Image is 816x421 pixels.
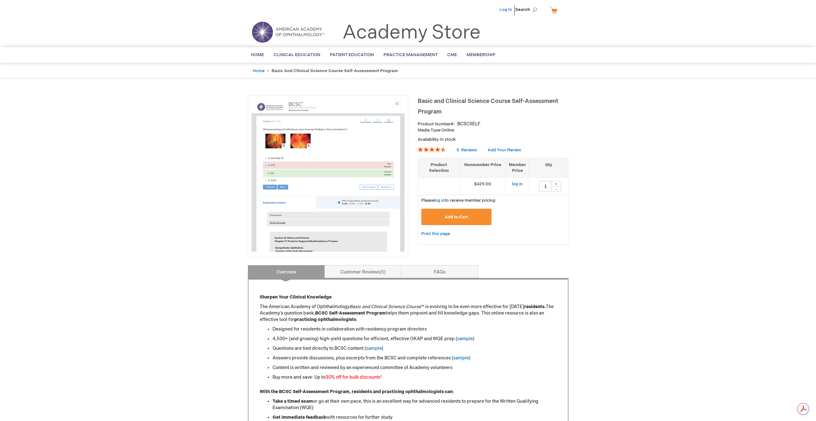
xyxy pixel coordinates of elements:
[418,127,568,133] p: Online
[467,52,495,57] span: Membership
[418,137,568,143] p: Availability:
[461,147,477,153] span: Reviews
[515,3,540,16] span: Search
[273,374,557,381] li: Buy more and save: Up to
[457,147,459,153] span: 5
[366,346,382,351] a: sample
[500,7,512,12] a: Log In
[273,52,320,57] span: Clinical Education
[260,389,454,394] strong: With the BCSC Self-Assessment Program, residents and practicing ophthalmologists can:
[457,121,481,127] div: BCSCSELF
[324,265,401,278] a: Customer Reviews5
[421,230,450,238] a: Print this page
[294,317,356,322] strong: practicing ophthalmologists
[330,52,374,57] span: Patient Education
[325,375,380,380] font: 30% off for bulk discounts
[260,294,332,300] strong: Sharpen Your Clinical Knowledge
[529,158,568,177] th: Qty
[434,198,445,203] a: log in
[421,198,495,203] span: Please to receive member pricing
[251,52,264,57] span: Home
[457,336,473,341] a: sample
[551,181,561,187] div: +
[418,128,442,133] strong: Media Type:
[418,158,460,177] th: Product Selection
[273,355,557,361] li: Answers provide discussions, plus excerpts from the BCSC and complete references ( )
[418,147,446,152] div: 92%
[273,415,326,420] strong: Get immediate feedback
[342,21,481,44] a: Academy Store
[506,158,529,177] th: Member Price
[273,345,557,352] li: Questions are tied directly to BCSC content ( )
[453,355,469,361] a: sample
[383,52,438,57] span: Practice Management
[273,398,557,411] li: or go at their own pace, this is an excellent way for advanced residents to prepare for the Writt...
[273,326,557,333] li: Designed for residents in collaboration with residency program directors
[248,265,325,278] a: Overview
[349,304,421,309] em: Basic and Clinical Science Course
[418,98,558,115] span: Basic and Clinical Science Course Self-Assessment Program
[457,147,478,153] a: 5 Reviews
[260,304,557,323] p: The American Academy of Ophthalmology ™ is evolving to be even more effective for [DATE] The Acad...
[440,137,456,142] span: In stock
[447,52,457,57] span: CME
[418,122,455,127] strong: Product Number
[551,186,561,191] div: -
[273,414,557,421] li: with resources for further study
[421,209,492,225] button: Add to Cart
[460,158,506,177] th: Nonmember Price
[315,310,386,316] strong: BCSC Self-Assessment Program
[273,365,557,371] li: Content is written and reviewed by an experienced committee of Academy volunteers
[272,68,398,73] strong: Basic and Clinical Science Course Self-Assessment Program
[512,181,523,187] a: log in
[488,147,521,153] a: Add Your Review
[273,336,557,342] li: 4,500+ (and growing) high-yield questions for efficient, effective OKAP and WQE prep ( )
[380,269,386,275] span: 5
[401,265,478,278] a: FAQs
[524,304,546,309] strong: residents.
[273,399,313,404] strong: Take a timed exam
[445,215,468,220] span: Add to Cart
[253,68,265,73] a: Home
[460,177,506,195] td: $429.00
[251,98,405,252] img: Basic and Clinical Science Course Self-Assessment Program
[539,181,552,191] input: Qty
